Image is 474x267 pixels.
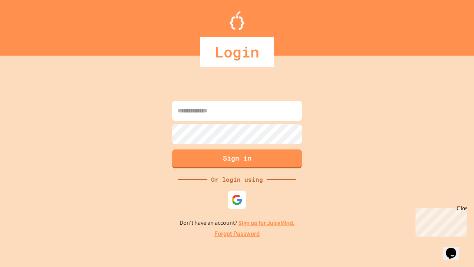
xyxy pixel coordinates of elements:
a: Forgot Password [214,230,260,238]
iframe: chat widget [443,237,467,260]
div: Chat with us now!Close [3,3,51,47]
iframe: chat widget [413,205,467,237]
p: Don't have an account? [180,218,295,228]
div: Login [200,37,274,67]
img: Logo.svg [230,11,244,30]
img: google-icon.svg [231,194,243,205]
a: Sign up for JuiceMind. [238,219,295,227]
button: Sign in [172,149,302,168]
div: Or login using [207,175,267,184]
